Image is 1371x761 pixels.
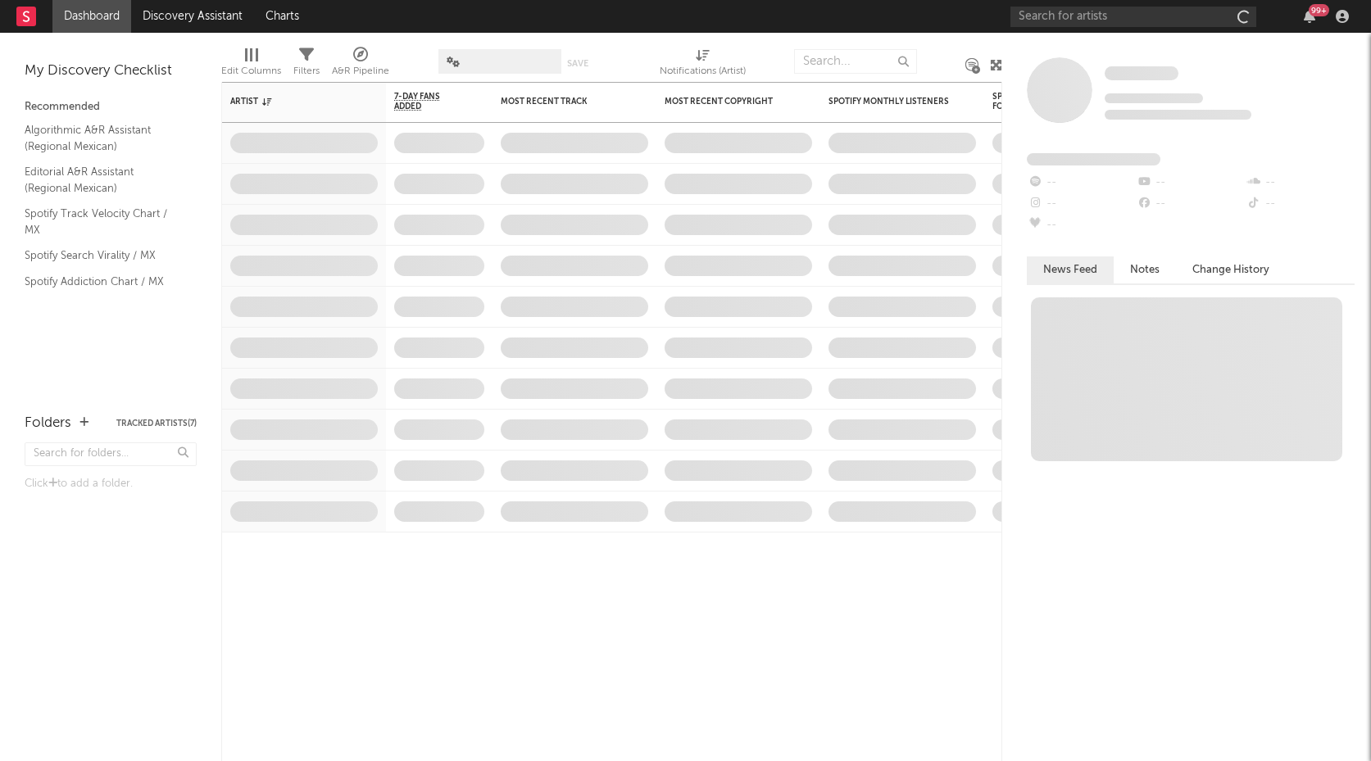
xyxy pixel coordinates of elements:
[660,41,746,88] div: Notifications (Artist)
[829,97,951,106] div: Spotify Monthly Listeners
[632,93,648,110] button: Filter by Most Recent Track
[1027,172,1136,193] div: --
[25,474,197,494] div: Click to add a folder.
[1309,4,1329,16] div: 99 +
[1027,193,1136,215] div: --
[1105,66,1178,80] span: Some Artist
[1027,215,1136,236] div: --
[25,273,180,291] a: Spotify Addiction Chart / MX
[25,163,180,197] a: Editorial A&R Assistant (Regional Mexican)
[796,93,812,110] button: Filter by Most Recent Copyright
[1105,110,1251,120] span: 0 fans last week
[221,41,281,88] div: Edit Columns
[25,97,197,117] div: Recommended
[665,97,788,106] div: Most Recent Copyright
[1105,66,1178,82] a: Some Artist
[1027,153,1160,165] span: Fans Added by Platform
[468,93,484,110] button: Filter by 7-Day Fans Added
[332,41,389,88] div: A&R Pipeline
[1246,193,1355,215] div: --
[501,97,624,106] div: Most Recent Track
[1114,256,1176,283] button: Notes
[1010,7,1256,27] input: Search for artists
[25,442,197,466] input: Search for folders...
[1105,93,1203,103] span: Tracking Since: [DATE]
[25,205,180,238] a: Spotify Track Velocity Chart / MX
[25,61,197,81] div: My Discovery Checklist
[992,92,1050,111] div: Spotify Followers
[394,92,460,111] span: 7-Day Fans Added
[1176,256,1286,283] button: Change History
[1246,172,1355,193] div: --
[25,247,180,265] a: Spotify Search Virality / MX
[361,93,378,110] button: Filter by Artist
[293,61,320,81] div: Filters
[332,61,389,81] div: A&R Pipeline
[1304,10,1315,23] button: 99+
[567,59,588,68] button: Save
[25,414,71,433] div: Folders
[1027,256,1114,283] button: News Feed
[25,121,180,155] a: Algorithmic A&R Assistant (Regional Mexican)
[116,419,197,428] button: Tracked Artists(7)
[230,97,353,106] div: Artist
[221,61,281,81] div: Edit Columns
[293,41,320,88] div: Filters
[660,61,746,81] div: Notifications (Artist)
[960,93,976,110] button: Filter by Spotify Monthly Listeners
[794,49,917,74] input: Search...
[1136,172,1245,193] div: --
[1136,193,1245,215] div: --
